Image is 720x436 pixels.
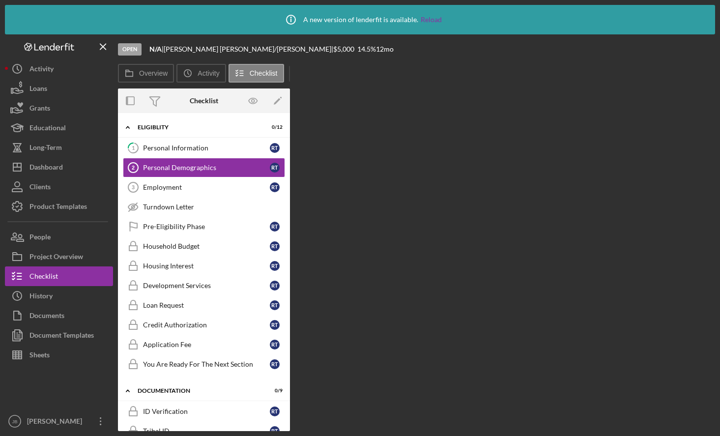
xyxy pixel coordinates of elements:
div: R T [270,261,280,271]
div: R T [270,426,280,436]
div: R T [270,241,280,251]
a: Reload [421,16,442,24]
div: Educational [29,118,66,140]
a: Turndown Letter [123,197,285,217]
div: Documentation [138,388,258,394]
button: Document Templates [5,325,113,345]
div: Documents [29,306,64,328]
label: Activity [198,69,219,77]
a: 3EmploymentRT [123,177,285,197]
div: R T [270,222,280,232]
div: Long-Term [29,138,62,160]
span: $5,000 [333,45,354,53]
button: Dashboard [5,157,113,177]
div: R T [270,300,280,310]
button: Product Templates [5,197,113,216]
div: | [149,45,164,53]
div: Sheets [29,345,50,367]
div: Employment [143,183,270,191]
button: Activity [5,59,113,79]
label: Checklist [250,69,278,77]
div: Credit Authorization [143,321,270,329]
div: Turndown Letter [143,203,285,211]
div: Product Templates [29,197,87,219]
div: People [29,227,51,249]
a: People [5,227,113,247]
a: Household BudgetRT [123,236,285,256]
button: Clients [5,177,113,197]
tspan: 2 [132,165,135,171]
div: Application Fee [143,341,270,349]
div: [PERSON_NAME] [25,411,88,434]
button: Overview [118,64,174,83]
div: Loans [29,79,47,101]
button: Long-Term [5,138,113,157]
div: Personal Demographics [143,164,270,172]
div: R T [270,320,280,330]
button: Documents [5,306,113,325]
div: Document Templates [29,325,94,348]
div: Household Budget [143,242,270,250]
button: Grants [5,98,113,118]
div: Dashboard [29,157,63,179]
button: Loans [5,79,113,98]
div: Activity [29,59,54,81]
div: Project Overview [29,247,83,269]
button: History [5,286,113,306]
div: R T [270,340,280,349]
button: Activity [176,64,226,83]
button: Project Overview [5,247,113,266]
button: Educational [5,118,113,138]
a: Development ServicesRT [123,276,285,295]
button: Sheets [5,345,113,365]
div: You Are Ready For The Next Section [143,360,270,368]
text: JB [12,419,17,424]
b: N/A [149,45,162,53]
div: 12 mo [376,45,394,53]
a: Application FeeRT [123,335,285,354]
div: Tribal ID [143,427,270,435]
div: Housing Interest [143,262,270,270]
button: Checklist [229,64,284,83]
div: [PERSON_NAME] [PERSON_NAME]/[PERSON_NAME] | [164,45,333,53]
a: ID VerificationRT [123,402,285,421]
a: Credit AuthorizationRT [123,315,285,335]
a: You Are Ready For The Next SectionRT [123,354,285,374]
button: Checklist [5,266,113,286]
div: Eligiblity [138,124,258,130]
div: Loan Request [143,301,270,309]
div: Grants [29,98,50,120]
div: 0 / 9 [265,388,283,394]
div: A new version of lenderfit is available. [279,7,442,32]
div: Personal Information [143,144,270,152]
div: Checklist [190,97,218,105]
div: R T [270,281,280,291]
div: 14.5 % [357,45,376,53]
div: R T [270,359,280,369]
div: History [29,286,53,308]
a: Loan RequestRT [123,295,285,315]
button: JB[PERSON_NAME] [5,411,113,431]
div: Development Services [143,282,270,290]
a: 2Personal DemographicsRT [123,158,285,177]
div: Checklist [29,266,58,289]
div: Clients [29,177,51,199]
div: R T [270,143,280,153]
div: 0 / 12 [265,124,283,130]
div: R T [270,163,280,173]
div: Pre-Eligibility Phase [143,223,270,231]
iframe: Intercom live chat [687,393,710,416]
div: R T [270,407,280,416]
